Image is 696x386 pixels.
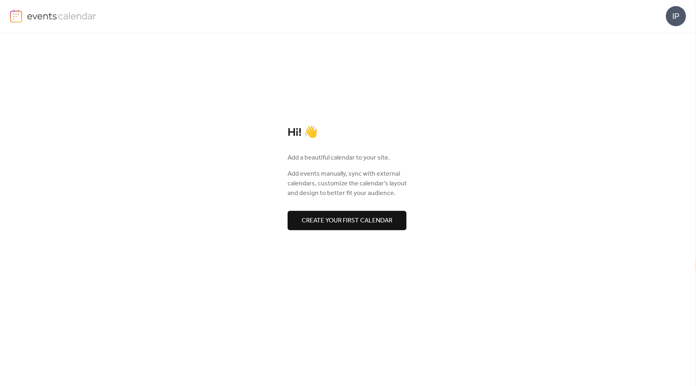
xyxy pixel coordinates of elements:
button: Create your first calendar [288,211,406,230]
div: IP [666,6,686,26]
img: logo [10,10,22,23]
span: Create your first calendar [302,216,392,226]
span: Add events manually, sync with external calendars, customize the calendar's layout and design to ... [288,169,408,198]
span: Add a beautiful calendar to your site. [288,153,390,163]
div: Hi! 👋 [288,126,408,140]
img: logo-type [27,10,97,22]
